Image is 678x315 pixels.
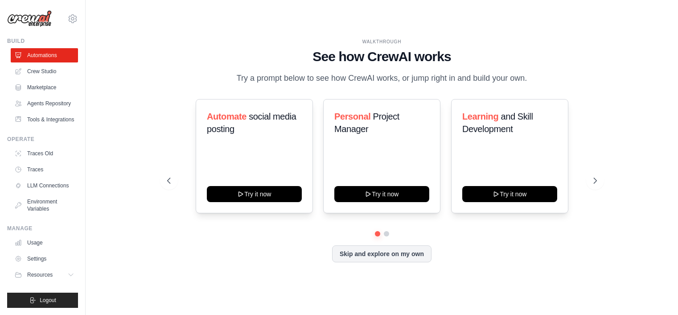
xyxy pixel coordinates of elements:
div: Operate [7,136,78,143]
a: Traces Old [11,146,78,161]
p: Try a prompt below to see how CrewAI works, or jump right in and build your own. [232,72,532,85]
div: Build [7,37,78,45]
div: WALKTHROUGH [167,38,597,45]
span: Automate [207,112,247,121]
img: Logo [7,10,52,27]
a: Environment Variables [11,195,78,216]
a: LLM Connections [11,178,78,193]
a: Settings [11,252,78,266]
button: Logout [7,293,78,308]
span: Resources [27,271,53,278]
button: Try it now [462,186,557,202]
div: Manage [7,225,78,232]
button: Try it now [334,186,429,202]
button: Resources [11,268,78,282]
span: Logout [40,297,56,304]
a: Agents Repository [11,96,78,111]
span: Learning [462,112,498,121]
button: Try it now [207,186,302,202]
a: Crew Studio [11,64,78,79]
a: Marketplace [11,80,78,95]
span: and Skill Development [462,112,533,134]
span: Personal [334,112,370,121]
a: Traces [11,162,78,177]
h1: See how CrewAI works [167,49,597,65]
a: Automations [11,48,78,62]
a: Usage [11,236,78,250]
a: Tools & Integrations [11,112,78,127]
span: social media posting [207,112,296,134]
button: Skip and explore on my own [332,245,431,262]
